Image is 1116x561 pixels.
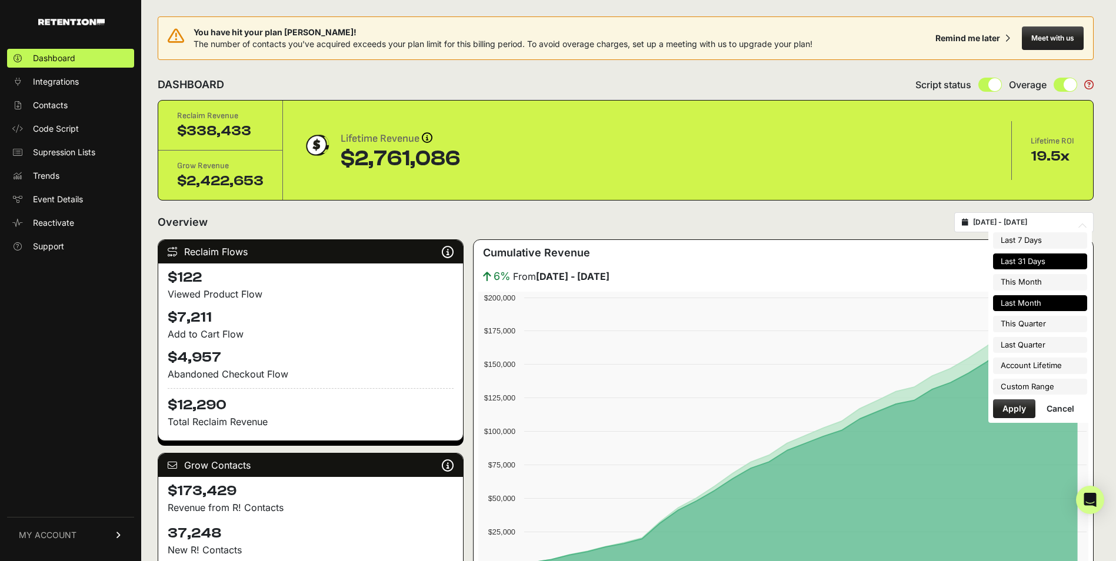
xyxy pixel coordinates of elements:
a: Dashboard [7,49,134,68]
span: Reactivate [33,217,74,229]
li: This Quarter [993,316,1087,332]
div: $338,433 [177,122,264,141]
p: Total Reclaim Revenue [168,415,454,429]
span: Trends [33,170,59,182]
span: Overage [1009,78,1047,92]
span: Event Details [33,193,83,205]
text: $50,000 [488,494,515,503]
p: New R! Contacts [168,543,454,557]
div: Open Intercom Messenger [1076,486,1104,514]
span: From [513,269,609,283]
h2: DASHBOARD [158,76,224,93]
div: Grow Revenue [177,160,264,172]
h4: $122 [168,268,454,287]
div: Reclaim Revenue [177,110,264,122]
span: You have hit your plan [PERSON_NAME]! [194,26,812,38]
text: $25,000 [488,527,515,536]
span: Supression Lists [33,146,95,158]
text: $75,000 [488,460,515,469]
a: Supression Lists [7,143,134,162]
span: 6% [494,268,511,285]
div: $2,761,086 [341,147,460,171]
li: Last Quarter [993,337,1087,353]
div: Lifetime ROI [1031,135,1074,147]
p: Revenue from R! Contacts [168,500,454,515]
div: Grow Contacts [158,453,463,477]
h4: $173,429 [168,482,454,500]
a: Contacts [7,96,134,115]
div: 19.5x [1031,147,1074,166]
a: Support [7,237,134,256]
span: Integrations [33,76,79,88]
text: $175,000 [484,326,515,335]
a: MY ACCOUNT [7,517,134,553]
text: $150,000 [484,360,515,369]
li: Account Lifetime [993,358,1087,374]
button: Remind me later [931,28,1015,49]
span: Dashboard [33,52,75,64]
a: Event Details [7,190,134,209]
a: Reactivate [7,213,134,232]
span: Script status [915,78,971,92]
h3: Cumulative Revenue [483,245,590,261]
img: Retention.com [38,19,105,25]
button: Meet with us [1022,26,1084,50]
button: Apply [993,399,1035,418]
li: This Month [993,274,1087,290]
text: $200,000 [484,293,515,302]
text: $100,000 [484,427,515,436]
a: Integrations [7,72,134,91]
div: Remind me later [935,32,1000,44]
h4: $12,290 [168,388,454,415]
h4: 37,248 [168,524,454,543]
li: Last 7 Days [993,232,1087,249]
li: Custom Range [993,379,1087,395]
img: dollar-coin-05c43ed7efb7bc0c12610022525b4bbbb207c7efeef5aecc26f025e68dcafac9.png [302,131,331,160]
a: Trends [7,166,134,185]
strong: [DATE] - [DATE] [536,271,609,282]
div: Abandoned Checkout Flow [168,367,454,381]
div: $2,422,653 [177,172,264,191]
div: Viewed Product Flow [168,287,454,301]
div: Lifetime Revenue [341,131,460,147]
text: $125,000 [484,393,515,402]
span: MY ACCOUNT [19,529,76,541]
h4: $4,957 [168,348,454,367]
a: Code Script [7,119,134,138]
div: Reclaim Flows [158,240,463,263]
li: Last Month [993,295,1087,312]
span: Code Script [33,123,79,135]
div: Add to Cart Flow [168,327,454,341]
h2: Overview [158,214,208,231]
span: Support [33,241,64,252]
span: The number of contacts you've acquired exceeds your plan limit for this billing period. To avoid ... [194,39,812,49]
li: Last 31 Days [993,253,1087,270]
h4: $7,211 [168,308,454,327]
span: Contacts [33,99,68,111]
button: Cancel [1037,399,1084,418]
